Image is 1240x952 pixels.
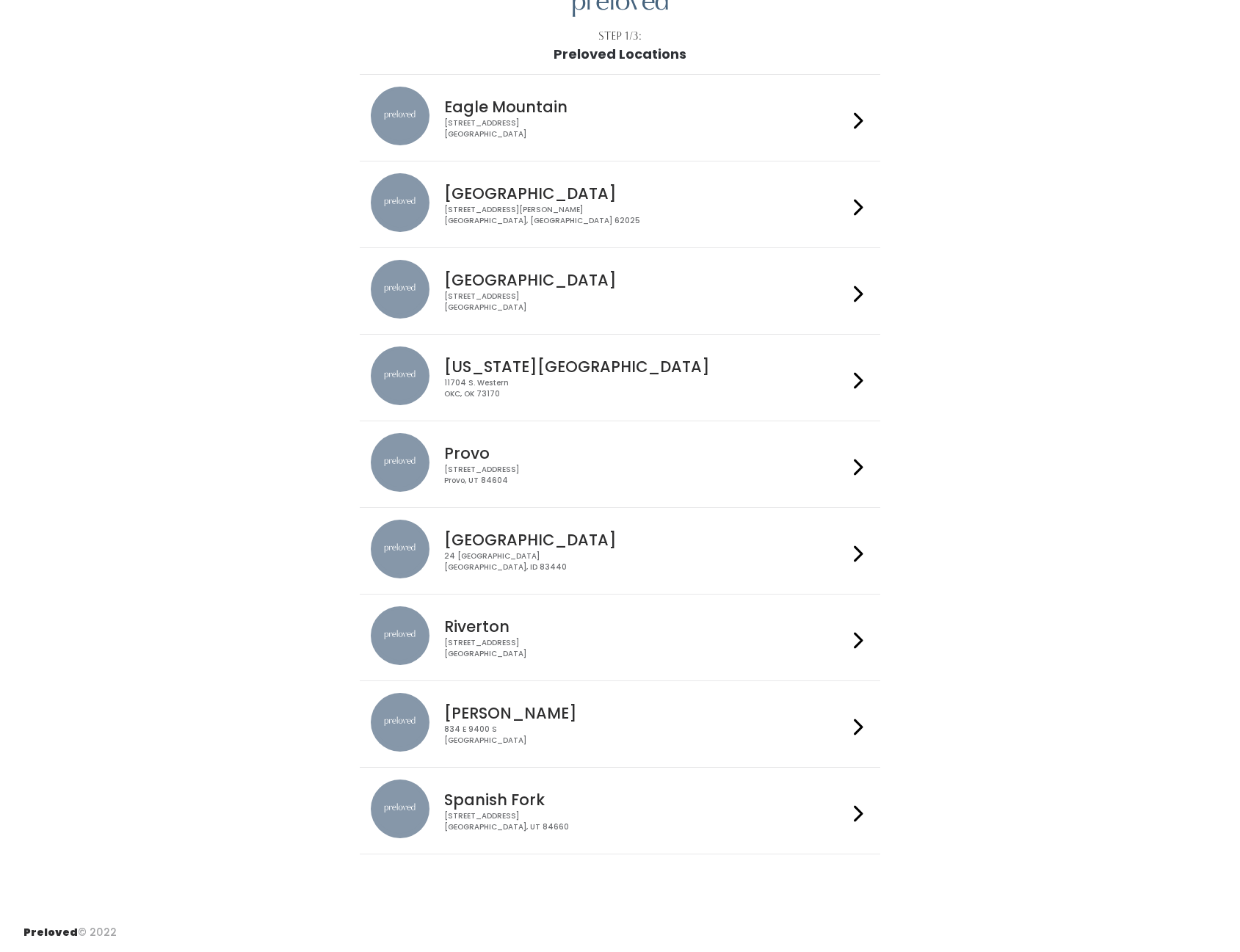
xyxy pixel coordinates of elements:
div: 11704 S. Western OKC, OK 73170 [444,378,848,399]
h1: Preloved Locations [554,47,686,62]
a: preloved location [GEOGRAPHIC_DATA] 24 [GEOGRAPHIC_DATA][GEOGRAPHIC_DATA], ID 83440 [371,520,869,582]
div: [STREET_ADDRESS][PERSON_NAME] [GEOGRAPHIC_DATA], [GEOGRAPHIC_DATA] 62025 [444,205,848,226]
div: 24 [GEOGRAPHIC_DATA] [GEOGRAPHIC_DATA], ID 83440 [444,551,848,573]
div: [STREET_ADDRESS] [GEOGRAPHIC_DATA] [444,118,848,139]
h4: Spanish Fork [444,791,848,808]
a: preloved location [US_STATE][GEOGRAPHIC_DATA] 11704 S. WesternOKC, OK 73170 [371,346,869,409]
a: preloved location Spanish Fork [STREET_ADDRESS][GEOGRAPHIC_DATA], UT 84660 [371,780,869,842]
h4: [GEOGRAPHIC_DATA] [444,185,848,202]
h4: [US_STATE][GEOGRAPHIC_DATA] [444,358,848,375]
img: preloved location [371,433,429,492]
img: preloved location [371,87,429,145]
h4: [PERSON_NAME] [444,705,848,722]
h4: [GEOGRAPHIC_DATA] [444,531,848,548]
div: Step 1/3: [598,29,642,44]
a: preloved location [PERSON_NAME] 834 E 9400 S[GEOGRAPHIC_DATA] [371,693,869,755]
div: [STREET_ADDRESS] [GEOGRAPHIC_DATA], UT 84660 [444,811,848,832]
img: preloved location [371,173,429,232]
div: [STREET_ADDRESS] [GEOGRAPHIC_DATA] [444,638,848,659]
a: preloved location Riverton [STREET_ADDRESS][GEOGRAPHIC_DATA] [371,606,869,669]
img: preloved location [371,520,429,578]
img: preloved location [371,260,429,319]
a: preloved location Eagle Mountain [STREET_ADDRESS][GEOGRAPHIC_DATA] [371,87,869,149]
img: preloved location [371,780,429,838]
h4: Provo [444,445,848,462]
a: preloved location Provo [STREET_ADDRESS]Provo, UT 84604 [371,433,869,495]
div: [STREET_ADDRESS] Provo, UT 84604 [444,465,848,486]
img: preloved location [371,346,429,405]
img: preloved location [371,693,429,752]
h4: Riverton [444,618,848,635]
span: Preloved [23,925,78,940]
div: © 2022 [23,913,117,940]
div: [STREET_ADDRESS] [GEOGRAPHIC_DATA] [444,291,848,313]
a: preloved location [GEOGRAPHIC_DATA] [STREET_ADDRESS][GEOGRAPHIC_DATA] [371,260,869,322]
img: preloved location [371,606,429,665]
h4: [GEOGRAPHIC_DATA] [444,272,848,288]
div: 834 E 9400 S [GEOGRAPHIC_DATA] [444,724,848,746]
a: preloved location [GEOGRAPHIC_DATA] [STREET_ADDRESS][PERSON_NAME][GEOGRAPHIC_DATA], [GEOGRAPHIC_D... [371,173,869,236]
h4: Eagle Mountain [444,98,848,115]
